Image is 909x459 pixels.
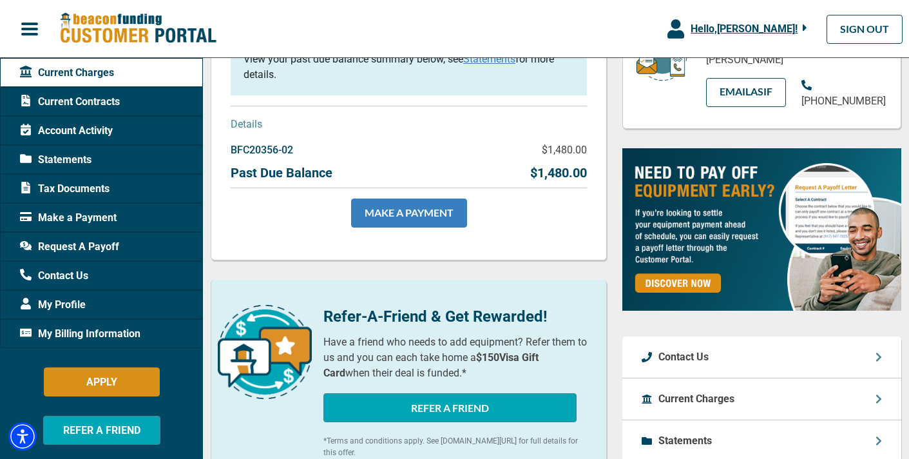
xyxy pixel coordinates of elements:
[231,163,332,182] p: Past Due Balance
[658,433,712,449] p: Statements
[323,335,587,381] p: Have a friend who needs to add equipment? Refer them to us and you can each take home a when thei...
[231,142,293,158] p: BFC20356-02
[231,117,587,132] p: Details
[20,239,119,255] span: Request A Payoff
[691,23,798,35] span: Hello, [PERSON_NAME] !
[658,349,709,365] p: Contact Us
[43,416,160,445] button: REFER A FRIEND
[20,326,140,342] span: My Billing Information
[20,297,86,313] span: My Profile
[542,142,587,158] p: $1,480.00
[351,199,467,228] a: MAKE A PAYMENT
[801,78,886,109] a: [PHONE_NUMBER]
[20,268,88,284] span: Contact Us
[463,53,515,65] a: Statements
[59,12,216,45] img: Beacon Funding Customer Portal Logo
[323,393,577,422] button: REFER A FRIEND
[20,123,113,139] span: Account Activity
[622,148,901,311] img: payoff-ad-px.jpg
[20,152,91,168] span: Statements
[801,95,886,107] span: [PHONE_NUMBER]
[658,391,734,407] p: Current Charges
[706,78,786,107] a: EMAILAsif
[44,367,160,396] button: APPLY
[323,435,587,458] p: *Terms and conditions apply. See [DOMAIN_NAME][URL] for full details for this offer.
[20,65,114,81] span: Current Charges
[827,15,903,44] a: SIGN OUT
[20,181,110,197] span: Tax Documents
[218,305,312,399] img: refer-a-friend-icon.png
[8,422,37,451] div: Accessibility Menu
[20,94,120,110] span: Current Contracts
[244,52,574,83] p: View your past due balance summary below, see for more details.
[530,163,587,182] p: $1,480.00
[20,210,117,226] span: Make a Payment
[323,305,587,328] p: Refer-A-Friend & Get Rewarded!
